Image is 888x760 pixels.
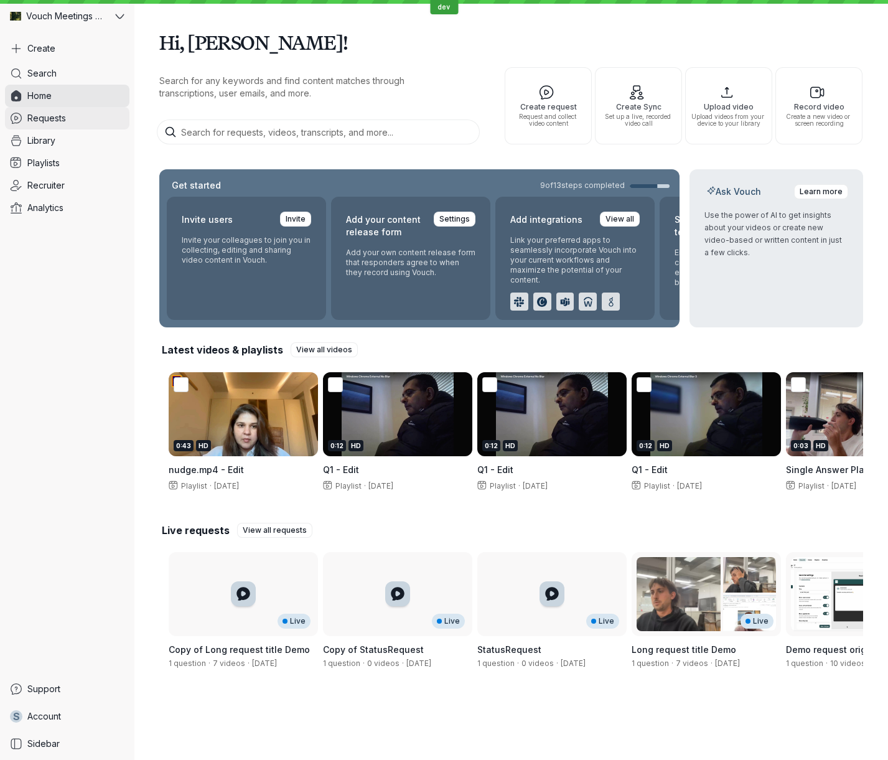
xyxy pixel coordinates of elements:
span: · [554,659,561,669]
span: Playlist [333,481,362,490]
span: · [515,659,521,669]
span: S [13,710,20,723]
span: Invite [286,213,306,225]
span: [DATE] [523,481,548,490]
p: Add your own content release form that responders agree to when they record using Vouch. [346,248,475,278]
span: Settings [439,213,470,225]
button: Upload videoUpload videos from your device to your library [685,67,772,144]
button: Create [5,37,129,60]
h2: Set up branded templates [675,212,757,240]
span: · [245,659,252,669]
span: Create [27,42,55,55]
span: View all [605,213,634,225]
a: Invite [280,212,311,227]
h2: Live requests [162,523,230,537]
span: 9 of 13 steps completed [540,181,625,190]
span: 7 videos [213,659,245,668]
h2: Ask Vouch [704,185,764,198]
span: Created by Stephane [252,659,277,668]
span: Playlist [796,481,825,490]
input: Search for requests, videos, transcripts, and more... [157,120,480,144]
p: Enable your team to easily apply company branding & design elements to videos by setting up brand... [675,248,804,288]
span: View all videos [296,344,352,356]
span: 7 videos [676,659,708,668]
span: Search [27,67,57,80]
span: Set up a live, recorded video call [601,113,676,127]
h2: Add integrations [510,212,582,228]
span: Created by Stephane [561,659,586,668]
span: Account [27,710,61,723]
span: [DATE] [831,481,856,490]
a: Playlists [5,152,129,174]
span: Created by Stephane [715,659,740,668]
a: 9of13steps completed [540,181,670,190]
p: Invite your colleagues to join you in collecting, editing and sharing video content in Vouch. [182,235,311,265]
div: 0:12 [637,440,655,451]
div: 0:12 [482,440,500,451]
span: 1 question [786,659,823,668]
a: SAccount [5,705,129,728]
span: Request and collect video content [510,113,586,127]
span: · [207,481,214,491]
a: View all [600,212,640,227]
p: Use the power of AI to get insights about your videos or create new video-based or written conten... [704,209,848,259]
span: Home [27,90,52,102]
span: 0 videos [521,659,554,668]
span: 1 question [169,659,206,668]
span: Analytics [27,202,63,214]
p: Search for any keywords and find content matches through transcriptions, user emails, and more. [159,75,458,100]
h2: Add your content release form [346,212,426,240]
a: Recruiter [5,174,129,197]
span: Playlist [642,481,670,490]
span: [DATE] [677,481,702,490]
span: Playlist [179,481,207,490]
button: Create requestRequest and collect video content [505,67,592,144]
a: View all videos [291,342,358,357]
span: Create request [510,103,586,111]
span: Copy of Long request title Demo [169,644,310,655]
div: HD [503,440,518,451]
a: Library [5,129,129,152]
span: · [708,659,715,669]
span: · [362,481,368,491]
span: 10 videos [830,659,866,668]
button: Record videoCreate a new video or screen recording [775,67,862,144]
span: Recruiter [27,179,65,192]
span: Upload videos from your device to your library [691,113,767,127]
div: 0:12 [328,440,346,451]
span: · [400,659,406,669]
span: · [670,481,677,491]
h1: Hi, [PERSON_NAME]! [159,25,863,60]
div: Vouch Meetings Demo [5,5,113,27]
p: Link your preferred apps to seamlessly incorporate Vouch into your current workflows and maximize... [510,235,640,285]
a: Requests [5,107,129,129]
span: nudge.mp4 - Edit [169,464,244,475]
div: HD [348,440,363,451]
h2: Latest videos & playlists [162,343,283,357]
span: [DATE] [368,481,393,490]
span: Q1 - Edit [477,464,513,475]
a: Settings [434,212,475,227]
span: · [669,659,676,669]
span: Q1 - Edit [323,464,359,475]
span: · [823,659,830,669]
span: Learn more [800,185,843,198]
a: View all requests [237,523,312,538]
span: Demo request original [786,644,882,655]
span: Support [27,683,60,695]
span: · [825,481,831,491]
div: HD [657,440,672,451]
span: Long request title Demo [632,644,736,655]
span: · [206,659,213,669]
span: StatusRequest [477,644,541,655]
div: HD [196,440,211,451]
button: Create SyncSet up a live, recorded video call [595,67,682,144]
span: Playlists [27,157,60,169]
span: [DATE] [214,481,239,490]
span: Create a new video or screen recording [781,113,857,127]
span: 1 question [632,659,669,668]
span: Vouch Meetings Demo [26,10,106,22]
span: Q1 - Edit [632,464,668,475]
a: Analytics [5,197,129,219]
h2: Invite users [182,212,233,228]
